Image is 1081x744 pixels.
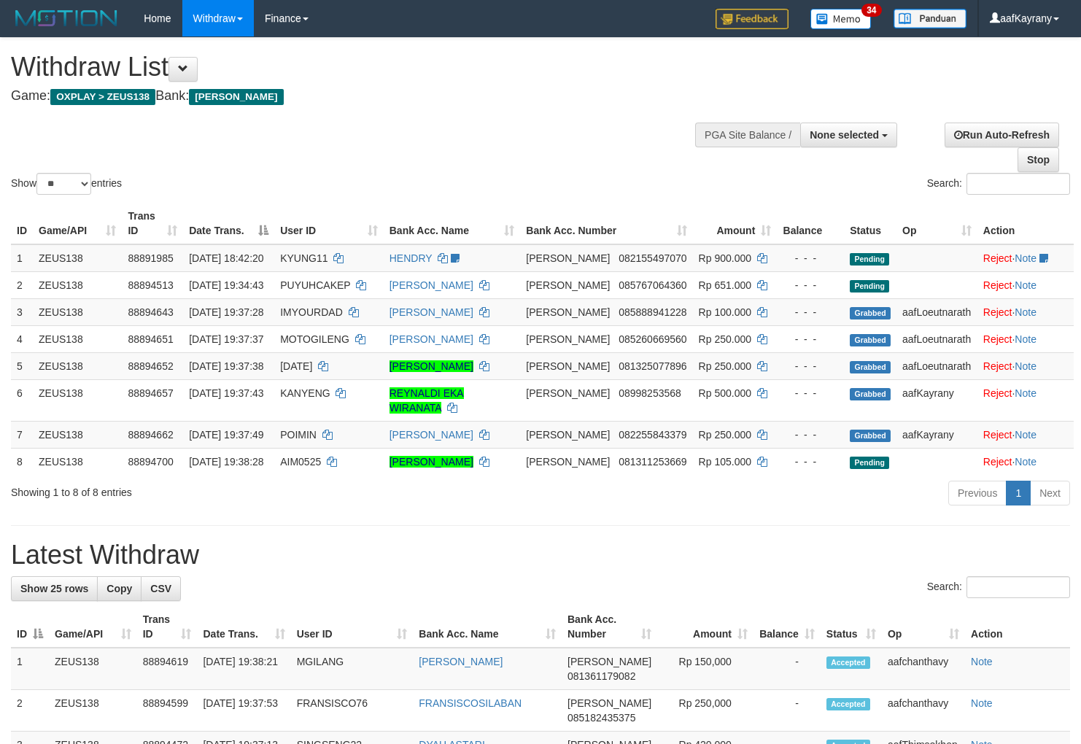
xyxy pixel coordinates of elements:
[11,298,33,325] td: 3
[983,387,1012,399] a: Reject
[11,89,706,104] h4: Game: Bank:
[966,576,1070,598] input: Search:
[783,454,838,469] div: - - -
[11,479,440,500] div: Showing 1 to 8 of 8 entries
[619,279,686,291] span: Copy 085767064360 to clipboard
[128,360,173,372] span: 88894652
[783,386,838,400] div: - - -
[137,648,198,690] td: 88894619
[699,252,751,264] span: Rp 900.000
[526,333,610,345] span: [PERSON_NAME]
[977,203,1074,244] th: Action
[800,123,897,147] button: None selected
[280,387,330,399] span: KANYENG
[619,333,686,345] span: Copy 085260669560 to clipboard
[49,690,137,732] td: ZEUS138
[106,583,132,594] span: Copy
[189,360,263,372] span: [DATE] 19:37:38
[977,298,1074,325] td: ·
[896,203,977,244] th: Op: activate to sort column ascending
[1015,360,1037,372] a: Note
[753,690,821,732] td: -
[11,606,49,648] th: ID: activate to sort column descending
[657,606,753,648] th: Amount: activate to sort column ascending
[850,280,889,292] span: Pending
[390,279,473,291] a: [PERSON_NAME]
[1015,306,1037,318] a: Note
[128,279,173,291] span: 88894513
[977,271,1074,298] td: ·
[619,387,681,399] span: Copy 08998253568 to clipboard
[280,306,343,318] span: IMYOURDAD
[33,379,122,421] td: ZEUS138
[33,298,122,325] td: ZEUS138
[150,583,171,594] span: CSV
[97,576,142,601] a: Copy
[520,203,692,244] th: Bank Acc. Number: activate to sort column ascending
[128,456,173,468] span: 88894700
[526,360,610,372] span: [PERSON_NAME]
[526,456,610,468] span: [PERSON_NAME]
[882,606,965,648] th: Op: activate to sort column ascending
[11,352,33,379] td: 5
[197,606,290,648] th: Date Trans.: activate to sort column ascending
[896,352,977,379] td: aafLoeutnarath
[419,697,522,709] a: FRANSISCOSILABAN
[699,456,751,468] span: Rp 105.000
[1006,481,1031,505] a: 1
[783,332,838,346] div: - - -
[274,203,384,244] th: User ID: activate to sort column ascending
[33,203,122,244] th: Game/API: activate to sort column ascending
[810,9,872,29] img: Button%20Memo.svg
[11,540,1070,570] h1: Latest Withdraw
[896,421,977,448] td: aafKayrany
[526,306,610,318] span: [PERSON_NAME]
[280,456,321,468] span: AIM0525
[128,429,173,441] span: 88894662
[11,690,49,732] td: 2
[983,456,1012,468] a: Reject
[280,429,317,441] span: POIMIN
[197,690,290,732] td: [DATE] 19:37:53
[11,379,33,421] td: 6
[716,9,789,29] img: Feedback.jpg
[844,203,896,244] th: Status
[693,203,778,244] th: Amount: activate to sort column ascending
[1015,456,1037,468] a: Note
[882,648,965,690] td: aafchanthavy
[390,456,473,468] a: [PERSON_NAME]
[11,173,122,195] label: Show entries
[1015,333,1037,345] a: Note
[189,252,263,264] span: [DATE] 18:42:20
[983,360,1012,372] a: Reject
[11,448,33,475] td: 8
[753,648,821,690] td: -
[419,656,503,667] a: [PERSON_NAME]
[1015,387,1037,399] a: Note
[965,606,1070,648] th: Action
[699,387,751,399] span: Rp 500.000
[1030,481,1070,505] a: Next
[141,576,181,601] a: CSV
[390,306,473,318] a: [PERSON_NAME]
[699,429,751,441] span: Rp 250.000
[137,690,198,732] td: 88894599
[189,456,263,468] span: [DATE] 19:38:28
[753,606,821,648] th: Balance: activate to sort column ascending
[1015,279,1037,291] a: Note
[619,252,686,264] span: Copy 082155497070 to clipboard
[783,305,838,319] div: - - -
[927,576,1070,598] label: Search:
[280,360,312,372] span: [DATE]
[526,429,610,441] span: [PERSON_NAME]
[850,253,889,266] span: Pending
[983,429,1012,441] a: Reject
[882,690,965,732] td: aafchanthavy
[33,325,122,352] td: ZEUS138
[1015,429,1037,441] a: Note
[11,244,33,272] td: 1
[36,173,91,195] select: Showentries
[699,306,751,318] span: Rp 100.000
[137,606,198,648] th: Trans ID: activate to sort column ascending
[390,387,464,414] a: REYNALDI EKA WIRANATA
